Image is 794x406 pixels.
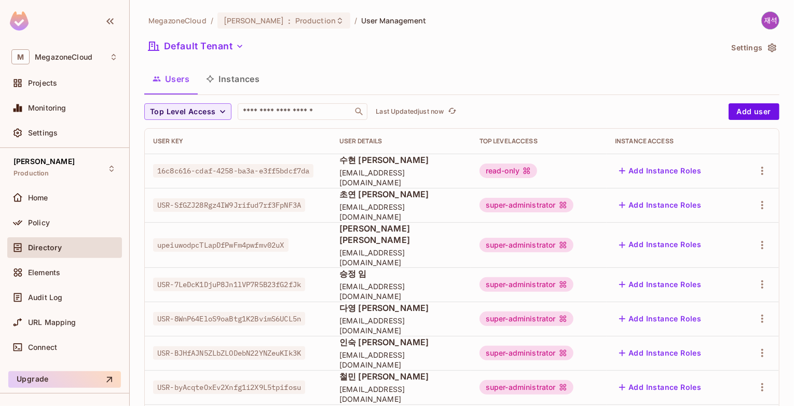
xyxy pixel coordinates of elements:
span: [EMAIL_ADDRESS][DOMAIN_NAME] [339,350,463,370]
span: [PERSON_NAME] [224,16,284,25]
button: refresh [446,105,458,118]
li: / [354,16,357,25]
span: USR-8WnP64EloS9oaBtg1K2BvimS6UCL5n [153,312,305,326]
span: [PERSON_NAME] [PERSON_NAME] [339,223,463,246]
span: [EMAIL_ADDRESS][DOMAIN_NAME] [339,248,463,267]
span: 16c8c616-cdaf-4258-ba3a-e3ff5bdcf7da [153,164,313,178]
span: the active workspace [148,16,207,25]
span: USR-byAcqteOxEv2Xnfg1i2X9L5tpifosu [153,381,305,394]
div: read-only [480,164,537,178]
div: super-administrator [480,346,573,360]
button: Upgrade [8,371,121,388]
span: User Management [361,16,426,25]
button: Add Instance Roles [615,310,705,327]
span: [PERSON_NAME] [13,157,75,166]
span: Settings [28,129,58,137]
div: User Details [339,137,463,145]
span: [EMAIL_ADDRESS][DOMAIN_NAME] [339,202,463,222]
span: Monitoring [28,104,66,112]
div: super-administrator [480,238,573,252]
img: SReyMgAAAABJRU5ErkJggg== [10,11,29,31]
li: / [211,16,213,25]
button: Add Instance Roles [615,345,705,361]
span: 철민 [PERSON_NAME] [339,371,463,382]
button: Add Instance Roles [615,197,705,213]
span: USR-7LeDcK1DjuP8Jn1lVP7R5B23fG2fJk [153,278,305,291]
span: Directory [28,243,62,252]
div: super-administrator [480,198,573,212]
span: Elements [28,268,60,277]
span: URL Mapping [28,318,76,327]
span: Projects [28,79,57,87]
span: [EMAIL_ADDRESS][DOMAIN_NAME] [339,316,463,335]
button: Default Tenant [144,38,248,55]
span: upeiuwodpcTLapDfPwFm4pwfmv02uX [153,238,289,252]
button: Instances [198,66,268,92]
p: Last Updated just now [376,107,444,116]
span: Production [13,169,49,178]
span: Policy [28,219,50,227]
span: [EMAIL_ADDRESS][DOMAIN_NAME] [339,168,463,187]
span: 승정 임 [339,268,463,279]
button: Add Instance Roles [615,237,705,253]
button: Add Instance Roles [615,379,705,396]
span: M [11,49,30,64]
span: : [288,17,292,25]
span: 수현 [PERSON_NAME] [339,154,463,166]
span: USR-BJHfAJN5ZLbZLODebN22YNZeuKIk3K [153,346,305,360]
div: User Key [153,137,323,145]
span: Production [295,16,336,25]
button: Users [144,66,198,92]
div: Top Level Access [480,137,598,145]
button: Top Level Access [144,103,231,120]
button: Add user [729,103,779,120]
div: Instance Access [615,137,730,145]
div: super-administrator [480,312,573,326]
span: Home [28,194,48,202]
button: Settings [728,39,779,56]
div: super-administrator [480,277,573,292]
span: refresh [448,106,457,117]
div: super-administrator [480,380,573,395]
span: Connect [28,343,57,351]
span: [EMAIL_ADDRESS][DOMAIN_NAME] [339,281,463,301]
img: 이재석 [762,12,779,29]
span: 인숙 [PERSON_NAME] [339,336,463,348]
span: Top Level Access [150,105,215,118]
span: USR-SfGZJ28Rgz4IW9Jrifud7rf3FpNF3A [153,198,305,212]
span: [EMAIL_ADDRESS][DOMAIN_NAME] [339,384,463,404]
span: 초연 [PERSON_NAME] [339,188,463,200]
button: Add Instance Roles [615,276,705,293]
button: Add Instance Roles [615,163,705,179]
span: Audit Log [28,293,62,302]
span: Click to refresh data [444,105,458,118]
span: 다영 [PERSON_NAME] [339,302,463,314]
span: Workspace: MegazoneCloud [35,53,92,61]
